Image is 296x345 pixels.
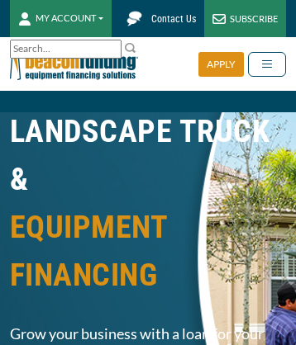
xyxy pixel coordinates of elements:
[10,40,122,59] input: Search
[120,4,149,33] img: Beacon Funding chat
[198,52,244,77] div: APPLY
[112,4,204,33] a: Contact Us
[124,41,137,54] img: Search
[10,37,138,91] img: Beacon Funding Corporation logo
[104,43,117,56] a: Clear search text
[10,107,286,311] h1: LANDSCAPE TRUCK &
[198,52,248,77] a: APPLY
[248,52,286,77] button: Toggle navigation
[151,13,196,25] span: Contact Us
[10,203,286,299] span: EQUIPMENT FINANCING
